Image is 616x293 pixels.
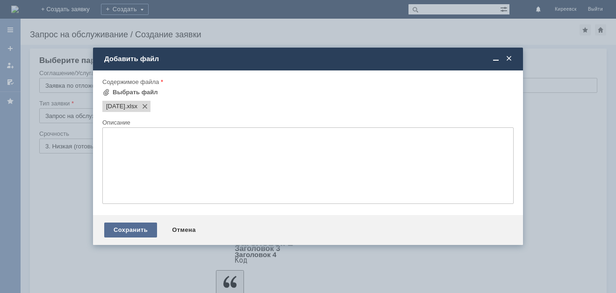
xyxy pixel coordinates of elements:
[125,103,137,110] span: 04.09.2025.xlsx
[491,55,501,63] span: Свернуть (Ctrl + M)
[113,89,158,96] div: Выбрать файл
[4,4,136,19] div: Добрый вечер. Прошу удалить отложенные чеки за [DATE]
[104,55,514,63] div: Добавить файл
[102,119,512,126] div: Описание
[102,79,512,85] div: Содержимое файла
[504,55,514,63] span: Закрыть
[106,103,125,110] span: 04.09.2025.xlsx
